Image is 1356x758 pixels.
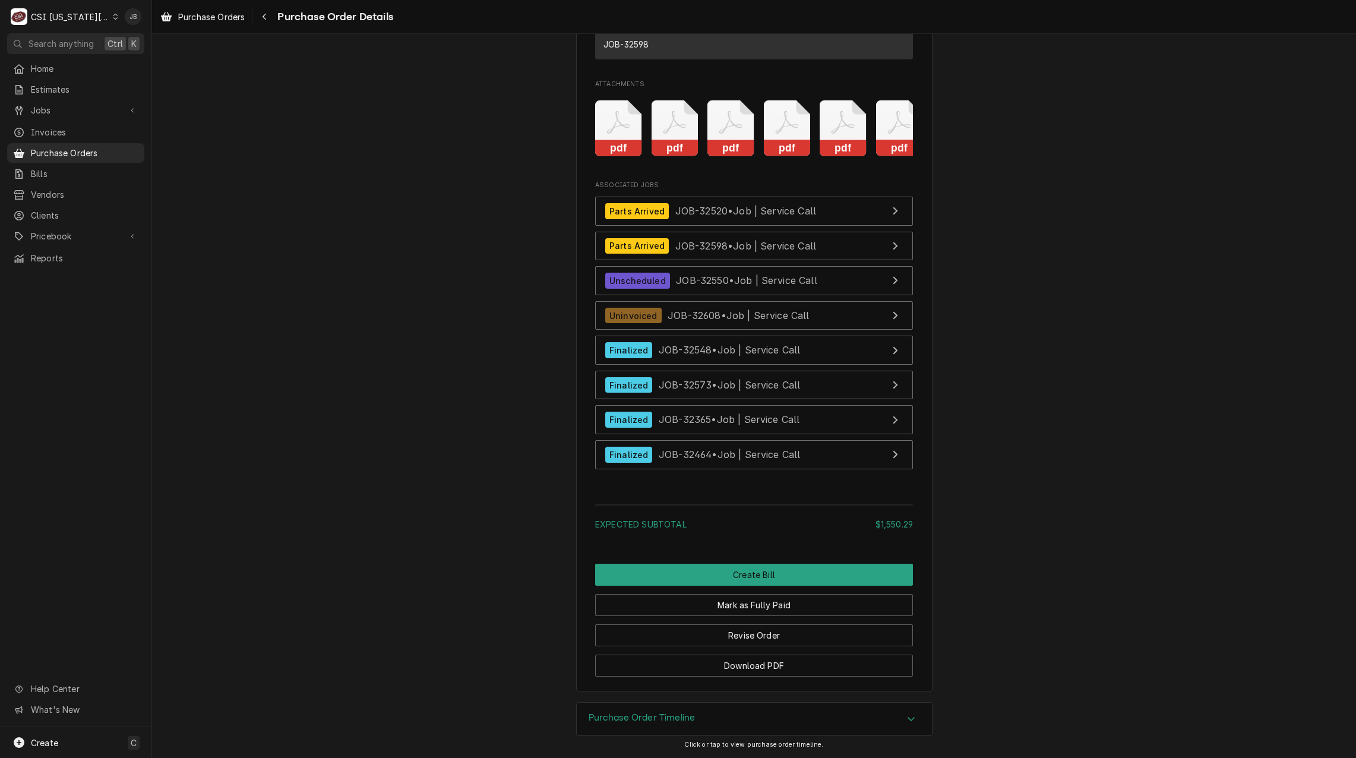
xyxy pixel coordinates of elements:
[675,239,817,251] span: JOB-32598 • Job | Service Call
[684,741,823,748] span: Click or tap to view purchase order timeline.
[7,226,144,246] a: Go to Pricebook
[576,702,933,737] div: Purchase Order Timeline
[589,712,696,724] h3: Purchase Order Timeline
[178,11,245,23] span: Purchase Orders
[7,248,144,268] a: Reports
[31,126,138,138] span: Invoices
[7,679,144,699] a: Go to Help Center
[595,336,913,365] a: View Job
[595,301,913,330] a: View Job
[595,197,913,226] a: View Job
[595,181,913,475] div: Associated Jobs
[31,62,138,75] span: Home
[595,564,913,586] button: Create Bill
[7,700,144,719] a: Go to What's New
[876,100,923,157] button: pdf
[125,8,141,25] div: Joshua Bennett's Avatar
[31,252,138,264] span: Reports
[605,447,652,463] div: Finalized
[659,344,801,356] span: JOB-32548 • Job | Service Call
[31,738,58,748] span: Create
[577,703,932,736] div: Accordion Header
[131,37,137,50] span: K
[659,379,801,391] span: JOB-32573 • Job | Service Call
[659,449,801,460] span: JOB-32464 • Job | Service Call
[7,59,144,78] a: Home
[605,342,652,358] div: Finalized
[875,518,913,530] div: $1,550.29
[7,143,144,163] a: Purchase Orders
[595,564,913,586] div: Button Group Row
[31,230,121,242] span: Pricebook
[125,8,141,25] div: JB
[11,8,27,25] div: CSI Kansas City's Avatar
[595,440,913,469] a: View Job
[7,185,144,204] a: Vendors
[31,104,121,116] span: Jobs
[255,7,274,26] button: Navigate back
[595,624,913,646] button: Revise Order
[274,9,393,25] span: Purchase Order Details
[605,308,662,324] div: Uninvoiced
[595,266,913,295] a: View Job
[595,564,913,677] div: Button Group
[595,80,913,166] div: Attachments
[595,594,913,616] button: Mark as Fully Paid
[7,122,144,142] a: Invoices
[7,206,144,225] a: Clients
[595,586,913,616] div: Button Group Row
[675,205,817,217] span: JOB-32520 • Job | Service Call
[11,8,27,25] div: C
[595,181,913,190] span: Associated Jobs
[603,38,649,50] div: JOB-32598
[605,273,670,289] div: Unscheduled
[605,412,652,428] div: Finalized
[764,100,811,157] button: pdf
[668,309,810,321] span: JOB-32608 • Job | Service Call
[156,7,249,27] a: Purchase Orders
[605,238,669,254] div: Parts Arrived
[7,33,144,54] button: Search anythingCtrlK
[31,168,138,180] span: Bills
[595,519,687,529] span: Expected Subtotal
[7,80,144,99] a: Estimates
[676,274,817,286] span: JOB-32550 • Job | Service Call
[659,413,800,425] span: JOB-32365 • Job | Service Call
[595,646,913,677] div: Button Group Row
[605,203,669,219] div: Parts Arrived
[595,91,913,166] span: Attachments
[605,377,652,393] div: Finalized
[31,683,137,695] span: Help Center
[29,37,94,50] span: Search anything
[7,100,144,120] a: Go to Jobs
[595,371,913,400] a: View Job
[595,100,642,157] button: pdf
[595,616,913,646] div: Button Group Row
[652,100,698,157] button: pdf
[707,100,754,157] button: pdf
[131,737,137,749] span: C
[31,209,138,222] span: Clients
[7,164,144,184] a: Bills
[595,405,913,434] a: View Job
[595,518,913,530] div: Subtotal
[595,655,913,677] button: Download PDF
[31,83,138,96] span: Estimates
[31,188,138,201] span: Vendors
[595,232,913,261] a: View Job
[31,703,137,716] span: What's New
[595,80,913,89] span: Attachments
[31,147,138,159] span: Purchase Orders
[31,11,109,23] div: CSI [US_STATE][GEOGRAPHIC_DATA]
[577,703,932,736] button: Accordion Details Expand Trigger
[108,37,123,50] span: Ctrl
[595,500,913,539] div: Amount Summary
[820,100,867,157] button: pdf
